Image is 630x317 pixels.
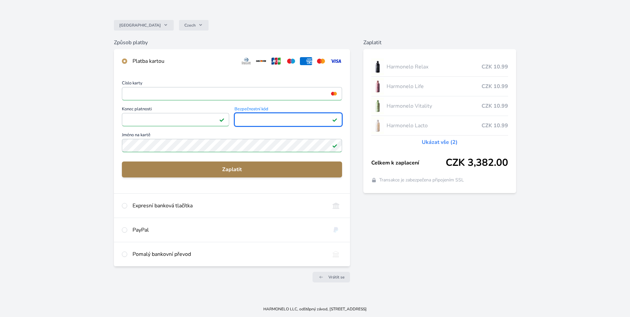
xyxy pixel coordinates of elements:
div: Platba kartou [133,57,235,65]
img: Platné pole [332,117,337,122]
img: CLEAN_LACTO_se_stinem_x-hi-lo.jpg [371,117,384,134]
span: Celkem k zaplacení [371,159,446,167]
span: CZK 10.99 [482,63,508,71]
span: Harmonelo Life [387,82,482,90]
img: bankTransfer_IBAN.svg [330,250,342,258]
span: Číslo karty [122,81,342,87]
span: [GEOGRAPHIC_DATA] [119,23,161,28]
h6: Zaplatit [363,39,516,47]
button: [GEOGRAPHIC_DATA] [114,20,174,31]
span: Konec platnosti [122,107,229,113]
img: amex.svg [300,57,312,65]
span: CZK 10.99 [482,122,508,130]
span: CZK 10.99 [482,82,508,90]
img: Platné pole [219,117,225,122]
button: Zaplatit [122,161,342,177]
img: mc.svg [315,57,327,65]
iframe: Iframe pro datum vypršení platnosti [125,115,226,124]
img: CLEAN_VITALITY_se_stinem_x-lo.jpg [371,98,384,114]
span: Harmonelo Lacto [387,122,482,130]
img: discover.svg [255,57,267,65]
span: Zaplatit [127,165,337,173]
img: CLEAN_RELAX_se_stinem_x-lo.jpg [371,58,384,75]
img: paypal.svg [330,226,342,234]
span: CZK 10.99 [482,102,508,110]
img: Konec platnosti [217,117,226,123]
img: CLEAN_LIFE_se_stinem_x-lo.jpg [371,78,384,95]
span: Bezpečnostní kód [234,107,342,113]
img: diners.svg [240,57,252,65]
span: Harmonelo Relax [387,63,482,71]
span: Transakce je zabezpečena připojením SSL [379,177,464,183]
iframe: Iframe pro číslo karty [125,89,339,98]
iframe: Iframe pro bezpečnostní kód [237,115,339,124]
a: Ukázat vše (2) [422,138,458,146]
img: mc [329,91,338,97]
img: onlineBanking_CZ.svg [330,202,342,210]
img: maestro.svg [285,57,297,65]
span: Czech [184,23,196,28]
img: Platné pole [332,143,337,148]
button: Czech [179,20,209,31]
span: CZK 3,382.00 [446,157,508,169]
img: visa.svg [330,57,342,65]
img: jcb.svg [270,57,282,65]
div: Expresní banková tlačítka [133,202,324,210]
h6: Způsob platby [114,39,350,47]
a: Vrátit se [313,272,350,282]
input: Jméno na kartěPlatné pole [122,139,342,152]
div: Pomalý bankovní převod [133,250,324,258]
span: Harmonelo Vitality [387,102,482,110]
span: Jméno na kartě [122,133,342,139]
div: PayPal [133,226,324,234]
span: Vrátit se [328,274,345,280]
